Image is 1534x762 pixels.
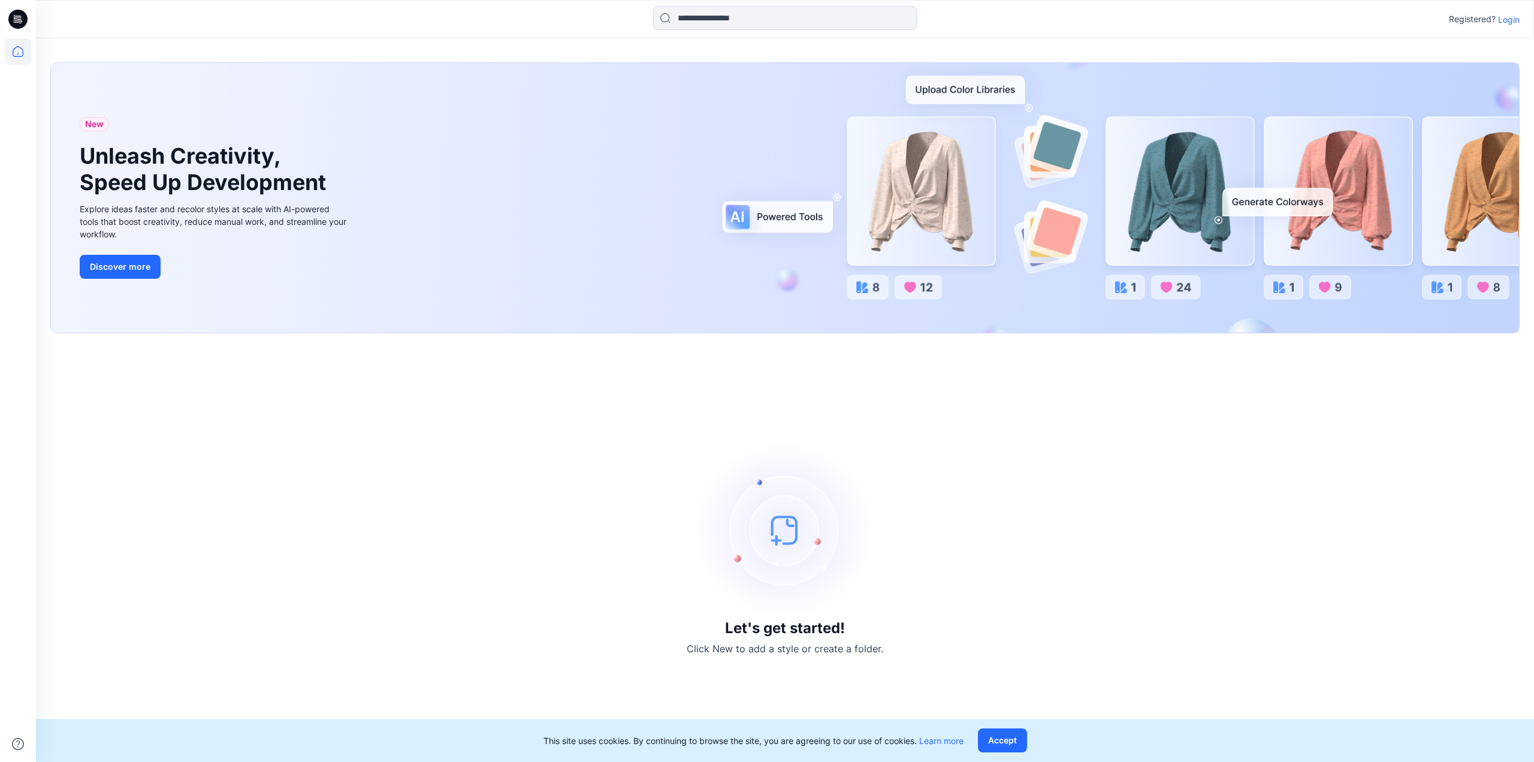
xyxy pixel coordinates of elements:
[1498,13,1520,26] p: Login
[978,728,1027,752] button: Accept
[687,641,883,656] p: Click New to add a style or create a folder.
[919,736,964,746] a: Learn more
[543,734,964,747] p: This site uses cookies. By continuing to browse the site, you are agreeing to our use of cookies.
[85,117,104,131] span: New
[695,440,875,620] img: empty-state-image.svg
[725,620,845,637] h3: Let's get started!
[80,255,349,279] a: Discover more
[80,143,331,195] h1: Unleash Creativity, Speed Up Development
[80,255,161,279] button: Discover more
[1449,12,1496,26] p: Registered?
[80,203,349,240] div: Explore ideas faster and recolor styles at scale with AI-powered tools that boost creativity, red...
